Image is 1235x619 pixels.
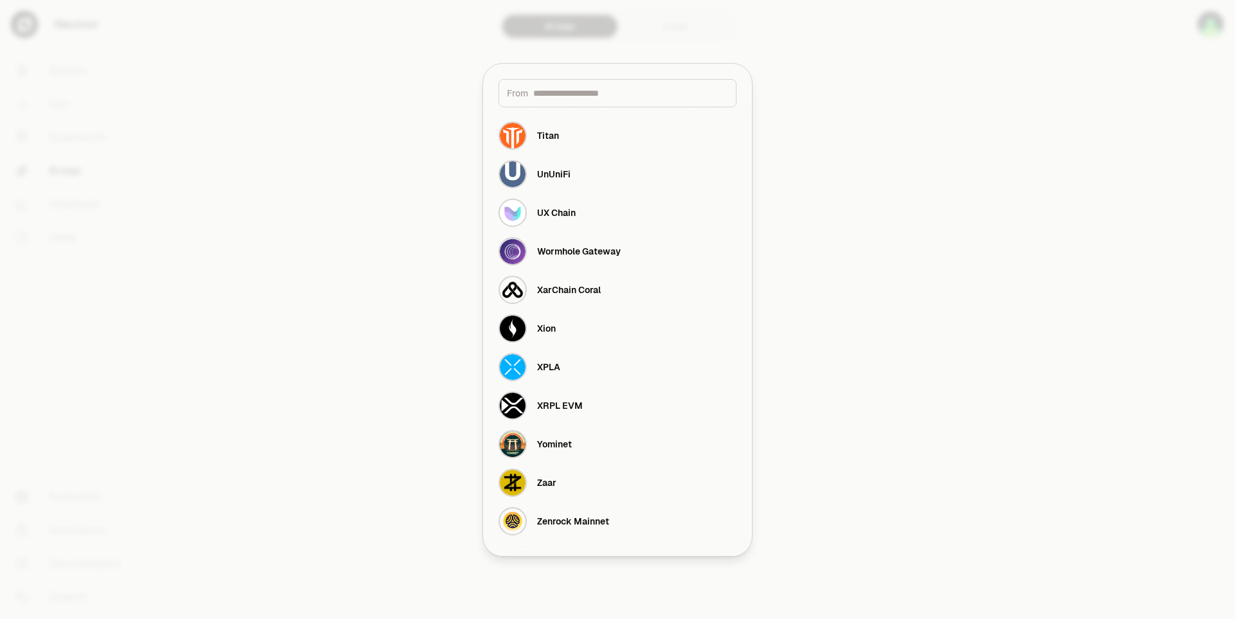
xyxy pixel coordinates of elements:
[491,386,744,425] button: XRPL EVM LogoXRPL EVM
[499,199,527,227] img: UX Chain Logo
[499,314,527,343] img: Xion Logo
[491,232,744,271] button: Wormhole Gateway LogoWormhole Gateway
[491,425,744,463] button: Yominet LogoYominet
[491,271,744,309] button: XarChain Coral LogoXarChain Coral
[537,361,560,373] div: XPLA
[537,283,601,296] div: XarChain Coral
[499,507,527,535] img: Zenrock Mainnet Logo
[537,245,621,258] div: Wormhole Gateway
[537,399,583,412] div: XRPL EVM
[491,309,744,348] button: Xion LogoXion
[499,469,527,497] img: Zaar Logo
[537,129,559,142] div: Titan
[537,476,556,489] div: Zaar
[491,463,744,502] button: Zaar LogoZaar
[499,353,527,381] img: XPLA Logo
[491,116,744,155] button: Titan LogoTitan
[537,438,572,451] div: Yominet
[491,155,744,193] button: UnUniFi LogoUnUniFi
[491,502,744,541] button: Zenrock Mainnet LogoZenrock Mainnet
[537,322,556,335] div: Xion
[491,193,744,232] button: UX Chain LogoUX Chain
[537,515,609,528] div: Zenrock Mainnet
[507,87,528,100] span: From
[499,237,527,265] img: Wormhole Gateway Logo
[499,276,527,304] img: XarChain Coral Logo
[491,348,744,386] button: XPLA LogoXPLA
[499,121,527,150] img: Titan Logo
[499,391,527,420] img: XRPL EVM Logo
[499,430,527,458] img: Yominet Logo
[537,206,576,219] div: UX Chain
[537,168,571,181] div: UnUniFi
[499,160,527,188] img: UnUniFi Logo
